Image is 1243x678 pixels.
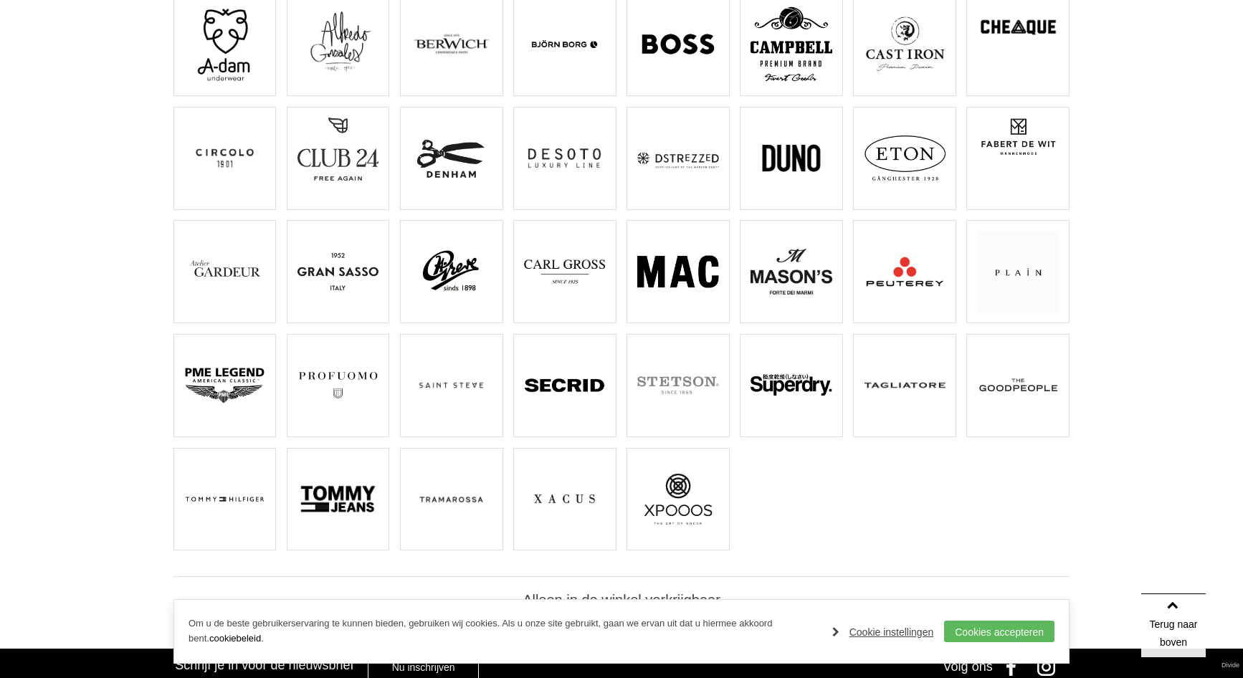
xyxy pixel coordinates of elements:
a: GROSS [513,220,616,323]
a: DENHAM [400,107,503,210]
img: Berwich [411,4,492,85]
a: SUPERDRY [740,334,842,437]
a: Circolo [173,107,276,210]
a: MAC [627,220,729,323]
a: TOMMY HILFIGER [173,448,276,551]
a: Cookie instellingen [832,621,934,643]
img: Dstrezzed [637,118,718,199]
img: Duno [751,118,832,199]
img: PROFUOMO [297,345,378,426]
img: Xacus [524,459,605,540]
a: Terug naar boven [1141,593,1206,658]
img: Campbell [751,4,832,85]
a: Cookies accepteren [944,621,1054,642]
img: Plain [978,231,1059,312]
a: Club 24 [287,107,389,210]
img: Club 24 [297,118,378,181]
a: Duno [740,107,842,210]
img: CAST IRON [865,4,946,85]
a: TOMMY JEANS [287,448,389,551]
a: XPOOOS [627,448,729,551]
a: Plain [966,220,1069,323]
a: GRAN SASSO [287,220,389,323]
img: GARDEUR [184,231,265,312]
img: Tramarossa [411,459,492,540]
img: Saint Steve [411,345,492,426]
img: STETSON [637,345,718,426]
img: PME LEGEND [184,345,265,426]
a: The Goodpeople [966,334,1069,437]
a: Xacus [513,448,616,551]
a: FABERT DE WIT [966,107,1069,210]
img: SUPERDRY [751,345,832,426]
img: TOMMY HILFIGER [184,459,265,540]
a: Masons [740,220,842,323]
img: ETON [865,118,946,199]
img: BJÖRN BORG [524,4,605,85]
img: GROSS [524,231,605,312]
a: Tramarossa [400,448,503,551]
img: TOMMY JEANS [297,459,378,540]
h3: Schrijf je in voor de nieuwsbrief [175,657,353,673]
img: BOSS [637,4,718,85]
p: Om u de beste gebruikerservaring te kunnen bieden, gebruiken wij cookies. Als u onze site gebruik... [189,616,818,646]
img: XPOOOS [637,459,718,540]
a: Divide [1221,656,1239,674]
a: ETON [853,107,956,210]
a: Saint Steve [400,334,503,437]
img: DENHAM [411,118,492,199]
img: Desoto [524,118,605,199]
img: SECRID [524,345,605,426]
a: SECRID [513,334,616,437]
a: PEUTEREY [853,220,956,323]
a: cookiebeleid [209,633,261,644]
img: MAC [637,231,718,312]
img: GREVE [411,231,492,312]
h2: Alleen in de winkel verkrijgbaar [173,591,1070,609]
a: GREVE [400,220,503,323]
a: STETSON [627,334,729,437]
img: Cheaque [978,4,1059,52]
img: Tagliatore [865,345,946,426]
img: PEUTEREY [865,231,946,312]
a: Desoto [513,107,616,210]
img: The Goodpeople [978,345,1059,426]
img: Alfredo Gonzales [297,4,378,76]
img: FABERT DE WIT [978,118,1059,156]
img: GRAN SASSO [297,231,378,312]
a: PROFUOMO [287,334,389,437]
img: A-DAM [184,4,265,85]
img: Circolo [184,118,265,199]
a: PME LEGEND [173,334,276,437]
a: Dstrezzed [627,107,729,210]
a: Tagliatore [853,334,956,437]
img: Masons [751,231,832,312]
a: GARDEUR [173,220,276,323]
